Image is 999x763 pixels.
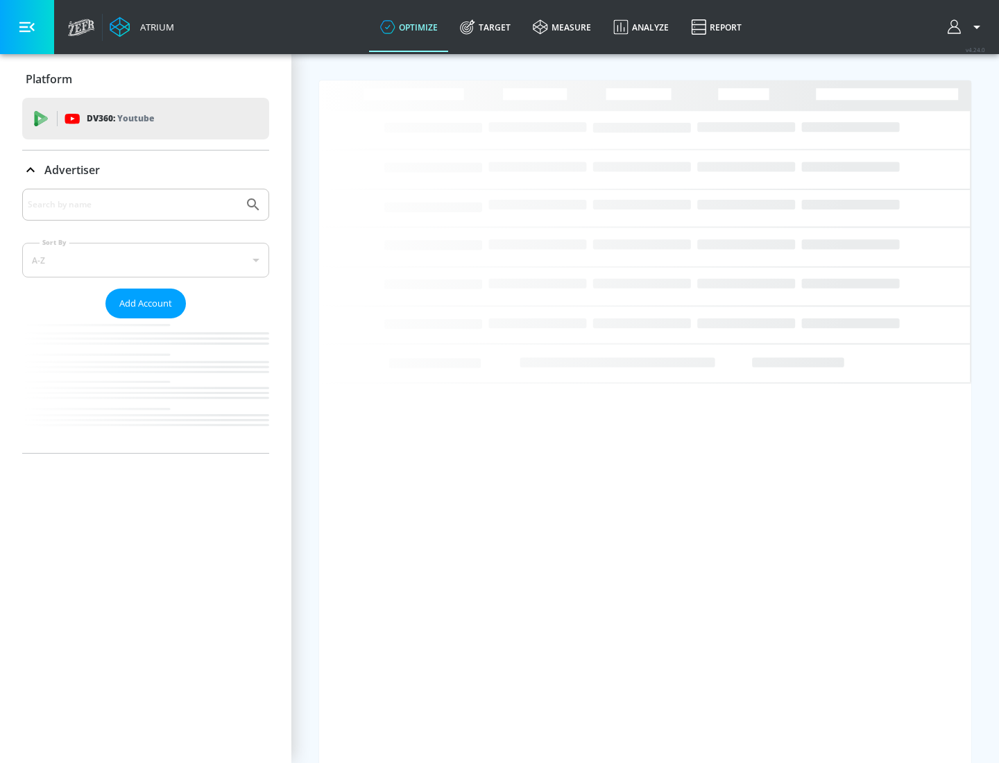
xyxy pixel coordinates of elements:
span: Add Account [119,295,172,311]
div: A-Z [22,243,269,277]
p: DV360: [87,111,154,126]
div: Advertiser [22,189,269,453]
p: Advertiser [44,162,100,178]
p: Platform [26,71,72,87]
nav: list of Advertiser [22,318,269,453]
div: DV360: Youtube [22,98,269,139]
span: v 4.24.0 [966,46,985,53]
input: Search by name [28,196,238,214]
button: Add Account [105,289,186,318]
a: Atrium [110,17,174,37]
div: Atrium [135,21,174,33]
label: Sort By [40,238,69,247]
div: Platform [22,60,269,98]
p: Youtube [117,111,154,126]
a: Analyze [602,2,680,52]
div: Advertiser [22,151,269,189]
a: Target [449,2,522,52]
a: measure [522,2,602,52]
a: Report [680,2,753,52]
a: optimize [369,2,449,52]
